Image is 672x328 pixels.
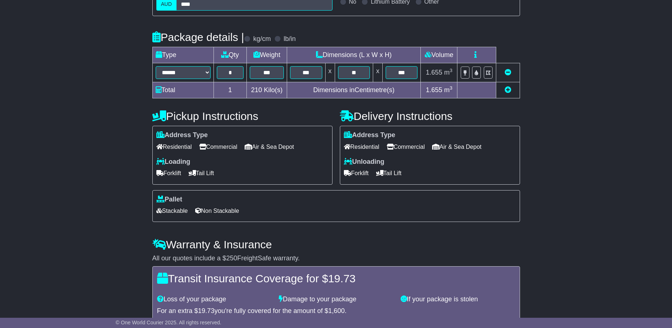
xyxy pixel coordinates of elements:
[283,35,296,43] label: lb/in
[444,86,453,94] span: m
[325,63,335,82] td: x
[198,307,215,314] span: 19.73
[432,141,482,152] span: Air & Sea Depot
[450,85,453,91] sup: 3
[195,205,239,216] span: Non Stackable
[156,131,208,139] label: Address Type
[153,295,275,304] div: Loss of your package
[247,47,287,63] td: Weight
[328,307,345,314] span: 1,600
[152,255,520,263] div: All our quotes include a $ FreightSafe warranty.
[152,110,333,122] h4: Pickup Instructions
[505,69,511,76] a: Remove this item
[157,307,515,315] div: For an extra $ you're fully covered for the amount of $ .
[245,141,294,152] span: Air & Sea Depot
[156,196,182,204] label: Pallet
[156,205,188,216] span: Stackable
[344,167,369,179] span: Forklift
[214,82,247,98] td: 1
[397,295,519,304] div: If your package is stolen
[328,272,356,284] span: 19.73
[340,110,520,122] h4: Delivery Instructions
[247,82,287,98] td: Kilo(s)
[152,47,214,63] td: Type
[376,167,402,179] span: Tail Lift
[253,35,271,43] label: kg/cm
[116,320,222,325] span: © One World Courier 2025. All rights reserved.
[156,141,192,152] span: Residential
[189,167,214,179] span: Tail Lift
[426,69,442,76] span: 1.655
[344,131,396,139] label: Address Type
[152,82,214,98] td: Total
[156,167,181,179] span: Forklift
[156,158,190,166] label: Loading
[505,86,511,94] a: Add new item
[450,68,453,73] sup: 3
[199,141,237,152] span: Commercial
[373,63,382,82] td: x
[152,238,520,250] h4: Warranty & Insurance
[214,47,247,63] td: Qty
[226,255,237,262] span: 250
[344,141,379,152] span: Residential
[421,47,457,63] td: Volume
[287,47,421,63] td: Dimensions (L x W x H)
[287,82,421,98] td: Dimensions in Centimetre(s)
[426,86,442,94] span: 1.655
[275,295,397,304] div: Damage to your package
[152,31,244,43] h4: Package details |
[344,158,385,166] label: Unloading
[157,272,515,284] h4: Transit Insurance Coverage for $
[444,69,453,76] span: m
[387,141,425,152] span: Commercial
[251,86,262,94] span: 210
